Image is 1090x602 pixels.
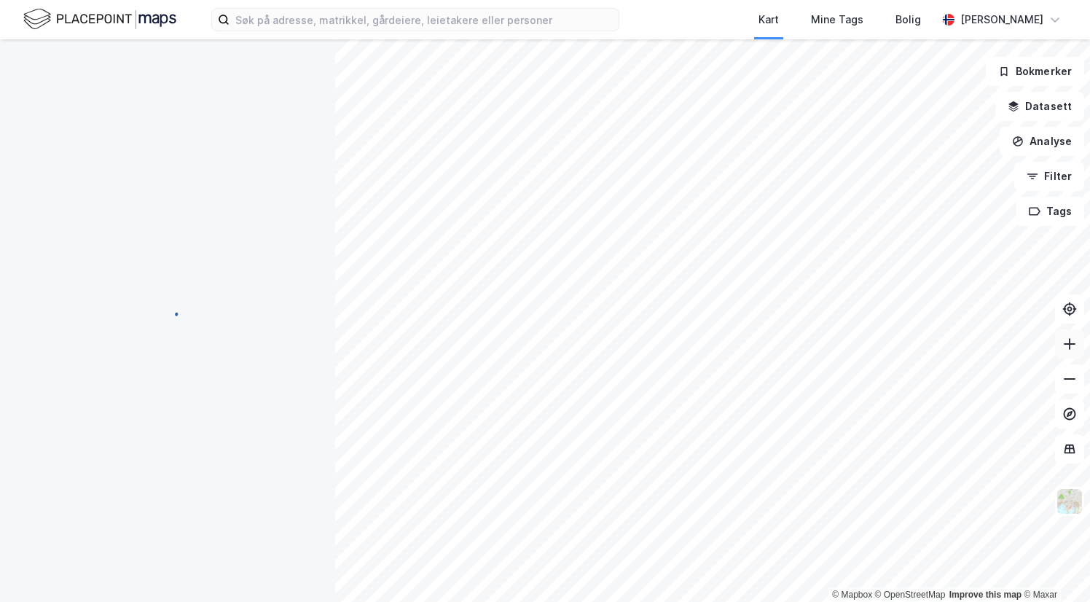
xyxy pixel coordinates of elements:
[811,11,863,28] div: Mine Tags
[875,590,946,600] a: OpenStreetMap
[995,92,1084,121] button: Datasett
[1017,532,1090,602] iframe: Chat Widget
[1016,197,1084,226] button: Tags
[23,7,176,32] img: logo.f888ab2527a4732fd821a326f86c7f29.svg
[230,9,619,31] input: Søk på adresse, matrikkel, gårdeiere, leietakere eller personer
[758,11,779,28] div: Kart
[960,11,1043,28] div: [PERSON_NAME]
[832,590,872,600] a: Mapbox
[1056,488,1083,515] img: Z
[949,590,1022,600] a: Improve this map
[1014,162,1084,191] button: Filter
[986,57,1084,86] button: Bokmerker
[1000,127,1084,156] button: Analyse
[156,300,179,324] img: spinner.a6d8c91a73a9ac5275cf975e30b51cfb.svg
[895,11,921,28] div: Bolig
